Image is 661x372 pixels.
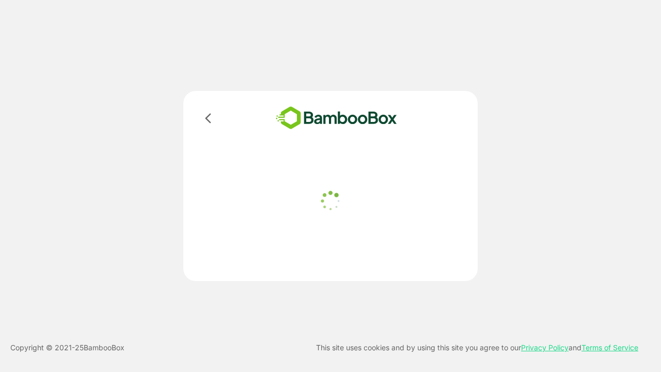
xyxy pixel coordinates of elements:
img: loader [318,188,343,214]
p: This site uses cookies and by using this site you agree to our and [316,342,638,354]
p: Copyright © 2021- 25 BambooBox [10,342,124,354]
a: Terms of Service [581,343,638,352]
a: Privacy Policy [521,343,569,352]
img: bamboobox [261,103,412,133]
